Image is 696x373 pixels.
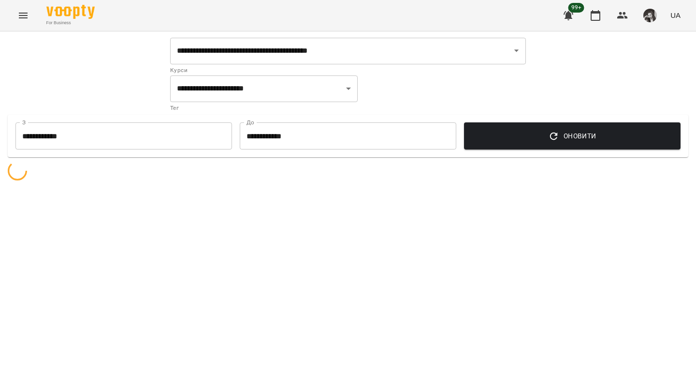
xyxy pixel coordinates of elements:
img: 0dd478c4912f2f2e7b05d6c829fd2aac.png [643,9,657,22]
button: UA [667,6,684,24]
span: 99+ [568,3,584,13]
span: Оновити [472,130,673,142]
span: UA [670,10,681,20]
button: Menu [12,4,35,27]
p: Тег [170,104,358,113]
p: Курси [170,66,526,75]
img: Voopty Logo [46,5,95,19]
button: Оновити [464,122,681,149]
span: For Business [46,20,95,26]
